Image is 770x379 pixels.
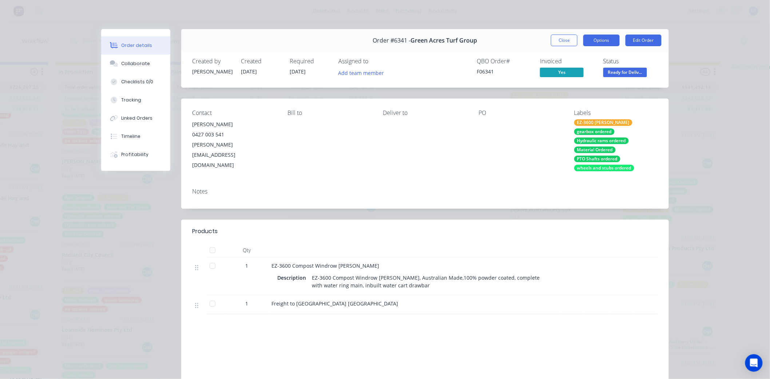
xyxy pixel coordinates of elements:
button: Close [551,35,577,46]
button: Options [583,35,620,46]
span: [DATE] [290,68,306,75]
div: Qty [225,243,269,258]
div: EZ-3600 Compost Windrow [PERSON_NAME], Australian Made,100% powder coated, complete with water ri... [309,272,551,291]
div: Required [290,58,330,65]
span: 1 [245,262,248,270]
span: Yes [540,68,584,77]
div: Linked Orders [122,115,153,121]
div: Deliver to [383,109,467,116]
div: Open Intercom Messenger [745,354,763,372]
div: Material Ordered [574,147,616,153]
span: Order #6341 - [373,37,411,44]
div: [PERSON_NAME] [192,68,232,75]
div: [PERSON_NAME]0427 003 541[PERSON_NAME][EMAIL_ADDRESS][DOMAIN_NAME] [192,119,276,170]
div: Status [603,58,658,65]
span: 1 [245,300,248,307]
div: F06341 [477,68,531,75]
div: 0427 003 541 [192,129,276,140]
div: Checklists 0/0 [122,79,154,85]
div: Order details [122,42,152,49]
span: [DATE] [241,68,257,75]
div: wheels and stubs ordered [574,165,634,171]
div: [PERSON_NAME][EMAIL_ADDRESS][DOMAIN_NAME] [192,140,276,170]
span: Green Acres Turf Group [411,37,477,44]
div: Contact [192,109,276,116]
div: Tracking [122,97,142,103]
span: Ready for Deliv... [603,68,647,77]
div: Profitability [122,151,149,158]
button: Timeline [101,127,170,145]
div: Bill to [287,109,371,116]
span: Freight to [GEOGRAPHIC_DATA] [GEOGRAPHIC_DATA] [271,300,398,307]
div: Labels [574,109,658,116]
div: Description [277,272,309,283]
button: Add team member [334,68,388,77]
button: Linked Orders [101,109,170,127]
button: Collaborate [101,55,170,73]
div: Invoiced [540,58,595,65]
button: Order details [101,36,170,55]
div: gearbox ordered [574,128,615,135]
div: Assigned to [338,58,411,65]
button: Ready for Deliv... [603,68,647,79]
div: PTO Shafts ordered [574,156,620,162]
div: Hydraulic rams ordered [574,137,629,144]
button: Edit Order [626,35,662,46]
div: Products [192,227,218,236]
div: QBO Order # [477,58,531,65]
div: PO [479,109,562,116]
div: Collaborate [122,60,150,67]
div: EZ-3600 [PERSON_NAME] [574,119,632,126]
button: Tracking [101,91,170,109]
div: Created [241,58,281,65]
span: EZ-3600 Compost Windrow [PERSON_NAME] [271,262,379,269]
button: Checklists 0/0 [101,73,170,91]
div: Created by [192,58,232,65]
div: [PERSON_NAME] [192,119,276,129]
button: Add team member [338,68,388,77]
div: Notes [192,188,658,195]
button: Profitability [101,145,170,164]
div: Timeline [122,133,141,140]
